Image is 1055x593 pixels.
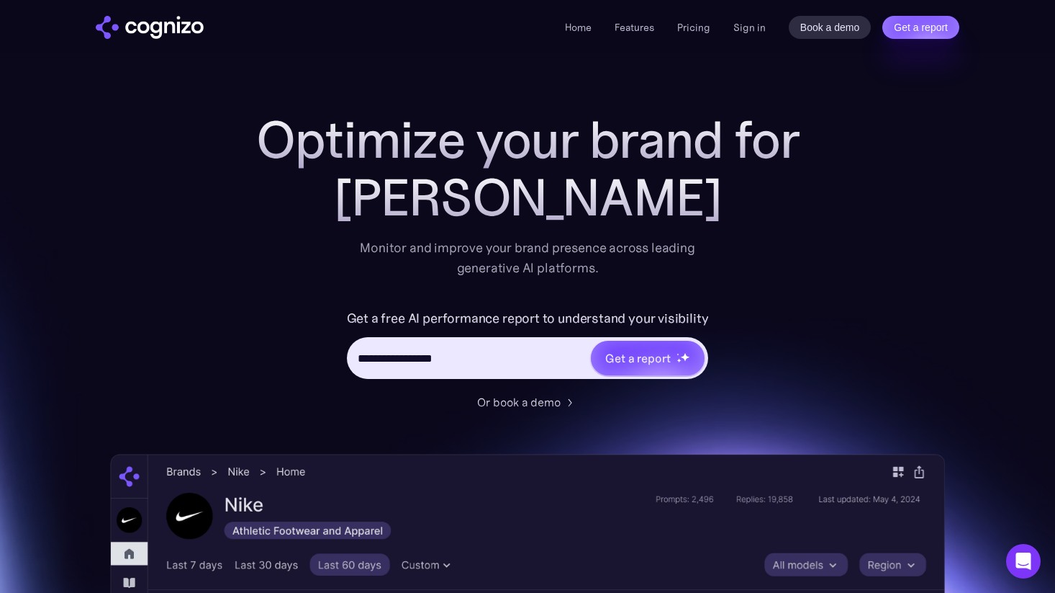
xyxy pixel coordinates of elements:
div: Open Intercom Messenger [1006,544,1041,579]
h1: Optimize your brand for [240,111,815,169]
a: home [96,16,204,39]
div: Monitor and improve your brand presence across leading generative AI platforms. [350,238,705,278]
a: Pricing [677,21,710,34]
img: star [680,352,689,362]
img: cognizo logo [96,16,204,39]
label: Get a free AI performance report to understand your visibility [347,307,709,330]
form: Hero URL Input Form [347,307,709,386]
img: star [676,353,679,355]
a: Or book a demo [477,393,578,411]
div: Get a report [605,349,670,367]
a: Sign in [733,19,766,36]
div: Or book a demo [477,393,561,411]
a: Book a demo [789,16,871,39]
div: [PERSON_NAME] [240,169,815,226]
a: Features [615,21,654,34]
a: Get a reportstarstarstar [589,339,706,377]
a: Get a report [882,16,959,39]
a: Home [565,21,592,34]
img: star [676,358,682,363]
